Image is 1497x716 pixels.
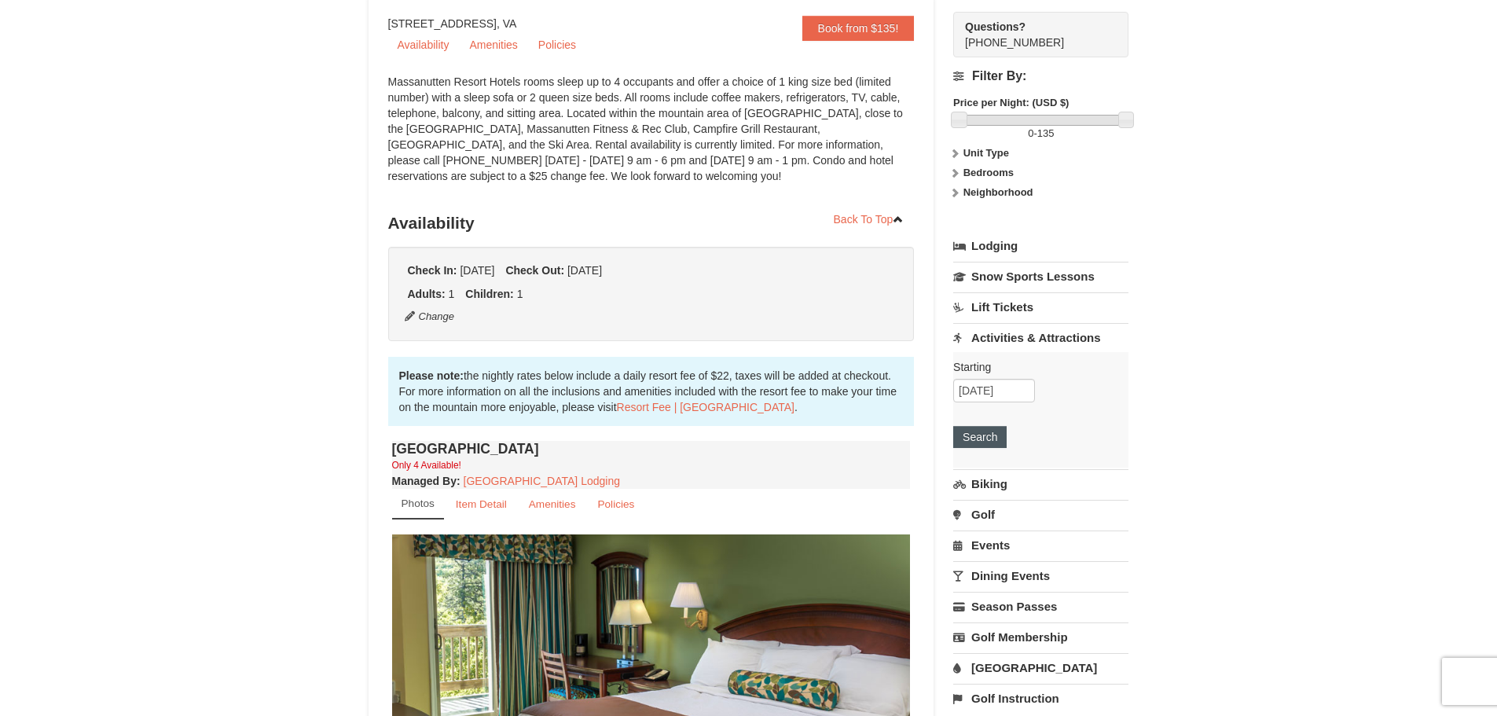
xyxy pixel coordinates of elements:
[446,489,517,520] a: Item Detail
[953,684,1128,713] a: Golf Instruction
[953,232,1128,260] a: Lodging
[953,292,1128,321] a: Lift Tickets
[402,498,435,509] small: Photos
[953,359,1117,375] label: Starting
[392,475,460,487] strong: :
[517,288,523,300] span: 1
[617,401,794,413] a: Resort Fee | [GEOGRAPHIC_DATA]
[597,498,634,510] small: Policies
[392,475,457,487] span: Managed By
[464,475,620,487] a: [GEOGRAPHIC_DATA] Lodging
[953,323,1128,352] a: Activities & Attractions
[567,264,602,277] span: [DATE]
[953,561,1128,590] a: Dining Events
[953,126,1128,141] label: -
[1028,127,1033,139] span: 0
[404,308,456,325] button: Change
[963,147,1009,159] strong: Unit Type
[460,33,527,57] a: Amenities
[953,426,1007,448] button: Search
[529,498,576,510] small: Amenities
[965,20,1026,33] strong: Questions?
[456,498,507,510] small: Item Detail
[802,16,915,41] a: Book from $135!
[963,167,1014,178] strong: Bedrooms
[824,207,915,231] a: Back To Top
[388,33,459,57] a: Availability
[388,207,915,239] h3: Availability
[460,264,494,277] span: [DATE]
[408,264,457,277] strong: Check In:
[953,97,1069,108] strong: Price per Night: (USD $)
[963,186,1033,198] strong: Neighborhood
[953,531,1128,560] a: Events
[965,19,1100,49] span: [PHONE_NUMBER]
[953,69,1128,83] h4: Filter By:
[392,460,461,471] small: Only 4 Available!
[388,74,915,200] div: Massanutten Resort Hotels rooms sleep up to 4 occupants and offer a choice of 1 king size bed (li...
[953,653,1128,682] a: [GEOGRAPHIC_DATA]
[953,500,1128,529] a: Golf
[392,489,444,520] a: Photos
[953,262,1128,291] a: Snow Sports Lessons
[465,288,513,300] strong: Children:
[408,288,446,300] strong: Adults:
[505,264,564,277] strong: Check Out:
[529,33,585,57] a: Policies
[1037,127,1055,139] span: 135
[953,592,1128,621] a: Season Passes
[953,469,1128,498] a: Biking
[392,441,911,457] h4: [GEOGRAPHIC_DATA]
[953,622,1128,652] a: Golf Membership
[388,357,915,426] div: the nightly rates below include a daily resort fee of $22, taxes will be added at checkout. For m...
[519,489,586,520] a: Amenities
[449,288,455,300] span: 1
[587,489,644,520] a: Policies
[399,369,464,382] strong: Please note:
